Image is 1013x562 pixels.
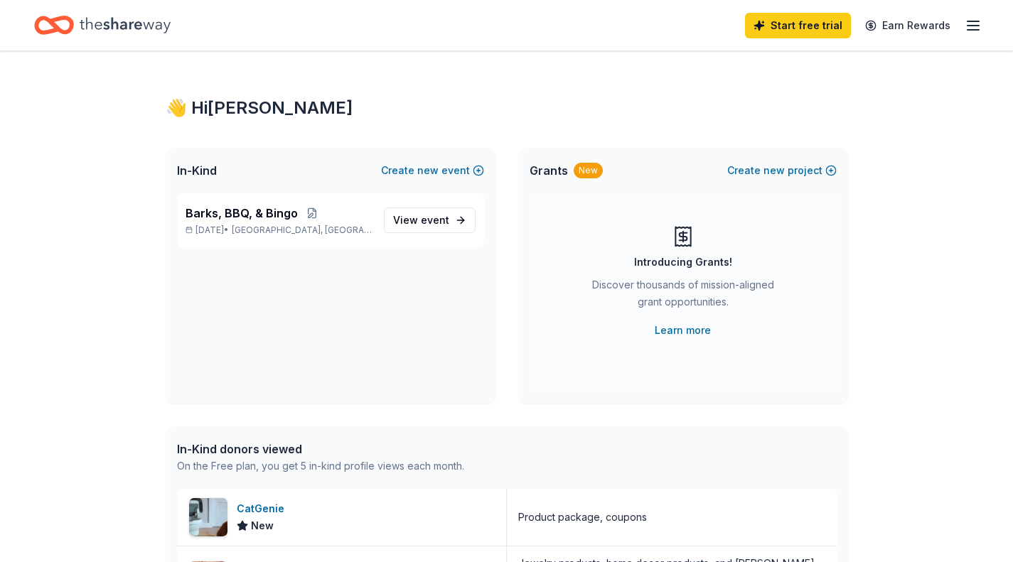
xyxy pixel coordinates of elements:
[574,163,603,178] div: New
[189,498,227,536] img: Image for CatGenie
[384,207,476,233] a: View event
[655,322,711,339] a: Learn more
[518,509,647,526] div: Product package, coupons
[421,214,449,226] span: event
[177,441,464,458] div: In-Kind donors viewed
[186,225,372,236] p: [DATE] •
[586,276,780,316] div: Discover thousands of mission-aligned grant opportunities.
[232,225,372,236] span: [GEOGRAPHIC_DATA], [GEOGRAPHIC_DATA]
[634,254,732,271] div: Introducing Grants!
[393,212,449,229] span: View
[34,9,171,42] a: Home
[381,162,484,179] button: Createnewevent
[237,500,290,517] div: CatGenie
[166,97,848,119] div: 👋 Hi [PERSON_NAME]
[177,162,217,179] span: In-Kind
[857,13,959,38] a: Earn Rewards
[251,517,274,534] span: New
[745,13,851,38] a: Start free trial
[763,162,785,179] span: new
[727,162,837,179] button: Createnewproject
[530,162,568,179] span: Grants
[177,458,464,475] div: On the Free plan, you get 5 in-kind profile views each month.
[186,205,298,222] span: Barks, BBQ, & Bingo
[417,162,439,179] span: new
